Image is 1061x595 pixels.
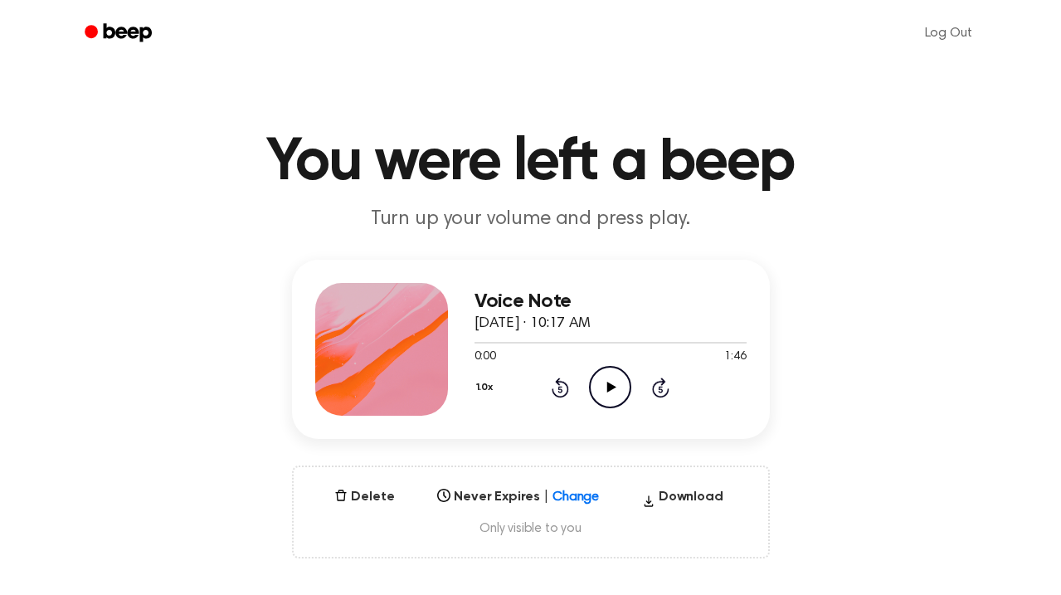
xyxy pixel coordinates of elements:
[328,487,401,507] button: Delete
[475,316,591,331] span: [DATE] · 10:17 AM
[475,349,496,366] span: 0:00
[106,133,956,193] h1: You were left a beep
[475,290,747,313] h3: Voice Note
[73,17,167,50] a: Beep
[475,373,499,402] button: 1.0x
[724,349,746,366] span: 1:46
[314,520,748,537] span: Only visible to you
[635,487,730,514] button: Download
[212,206,849,233] p: Turn up your volume and press play.
[908,13,989,53] a: Log Out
